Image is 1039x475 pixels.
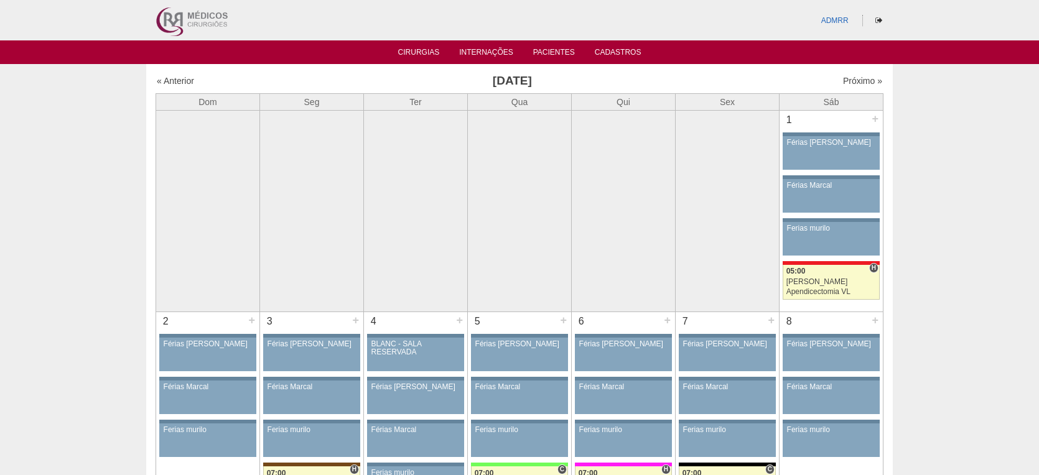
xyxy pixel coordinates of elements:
div: Ferias murilo [787,426,876,434]
div: Férias Marcal [787,182,876,190]
div: Férias [PERSON_NAME] [475,340,564,348]
div: 7 [676,312,695,331]
a: Ferias murilo [575,423,672,457]
a: Férias [PERSON_NAME] [471,338,568,371]
div: Key: Aviso [263,334,360,338]
div: Ferias murilo [683,426,772,434]
a: H 05:00 [PERSON_NAME] Apendicectomia VL [783,265,880,300]
a: Ferias murilo [471,423,568,457]
div: Key: Aviso [367,334,464,338]
span: Hospital [661,464,671,474]
th: Seg [260,93,364,110]
a: Férias Marcal [783,380,880,414]
div: 8 [780,312,799,331]
div: 5 [468,312,487,331]
a: Férias Marcal [367,423,464,457]
div: Férias Marcal [683,383,772,391]
div: Key: Aviso [575,377,672,380]
div: Key: Brasil [471,463,568,466]
a: Férias Marcal [783,179,880,213]
div: Férias [PERSON_NAME] [787,139,876,147]
div: Key: Aviso [783,175,880,179]
div: Key: Aviso [263,377,360,380]
a: Ferias murilo [783,423,880,457]
div: Férias [PERSON_NAME] [164,340,253,348]
div: Key: Aviso [783,132,880,136]
div: Key: Pro Matre [575,463,672,466]
div: Férias [PERSON_NAME] [268,340,356,348]
div: Férias [PERSON_NAME] [787,340,876,348]
span: Hospital [869,263,878,273]
div: Férias Marcal [787,383,876,391]
div: Key: Aviso [159,420,256,423]
a: Férias [PERSON_NAME] [575,338,672,371]
a: Ferias murilo [783,222,880,256]
div: Ferias murilo [164,426,253,434]
div: Key: Aviso [783,334,880,338]
div: Key: Aviso [367,420,464,423]
div: 1 [780,111,799,129]
a: Férias [PERSON_NAME] [679,338,776,371]
a: Férias Marcal [159,380,256,414]
a: Férias [PERSON_NAME] [159,338,256,371]
div: + [870,312,880,328]
a: Ferias murilo [159,423,256,457]
div: Key: Aviso [575,334,672,338]
div: Férias [PERSON_NAME] [371,383,460,391]
a: Férias [PERSON_NAME] [783,136,880,170]
div: Key: Santa Joana [263,463,360,466]
div: Ferias murilo [475,426,564,434]
div: + [662,312,673,328]
div: Ferias murilo [268,426,356,434]
div: Key: Aviso [159,377,256,380]
div: Férias Marcal [475,383,564,391]
div: Key: Aviso [783,420,880,423]
div: Key: Aviso [679,334,776,338]
div: 4 [364,312,383,331]
div: Key: Aviso [783,218,880,222]
th: Qua [468,93,572,110]
div: Férias [PERSON_NAME] [579,340,668,348]
div: BLANC - SALA RESERVADA [371,340,460,356]
div: Key: Aviso [263,420,360,423]
div: Key: Aviso [471,377,568,380]
a: Pacientes [533,48,575,60]
div: + [766,312,776,328]
div: Key: Aviso [575,420,672,423]
a: Cadastros [595,48,641,60]
span: Hospital [350,464,359,474]
th: Sex [676,93,780,110]
a: Férias Marcal [679,380,776,414]
div: Key: Aviso [367,377,464,380]
div: Key: Aviso [679,377,776,380]
div: Férias [PERSON_NAME] [683,340,772,348]
h3: [DATE] [331,72,694,90]
span: 05:00 [786,267,806,275]
span: Consultório [765,464,775,474]
div: 3 [260,312,279,331]
div: Ferias murilo [787,224,876,233]
a: Ferias murilo [679,423,776,457]
a: Férias Marcal [471,380,568,414]
div: 2 [156,312,175,331]
div: [PERSON_NAME] [786,278,877,286]
div: Férias Marcal [164,383,253,391]
th: Ter [364,93,468,110]
a: Próximo » [843,76,882,86]
div: Key: Blanc [679,463,776,466]
div: Key: Assunção [783,261,880,265]
div: Key: Aviso [783,377,880,380]
div: Key: Aviso [367,463,464,466]
div: Férias Marcal [579,383,668,391]
div: Key: Aviso [471,334,568,338]
a: BLANC - SALA RESERVADA [367,338,464,371]
a: Ferias murilo [263,423,360,457]
a: Cirurgias [398,48,440,60]
div: + [454,312,465,328]
a: Férias [PERSON_NAME] [783,338,880,371]
div: + [350,312,361,328]
a: Férias [PERSON_NAME] [263,338,360,371]
a: « Anterior [157,76,194,86]
th: Sáb [780,93,883,110]
a: Férias [PERSON_NAME] [367,380,464,414]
